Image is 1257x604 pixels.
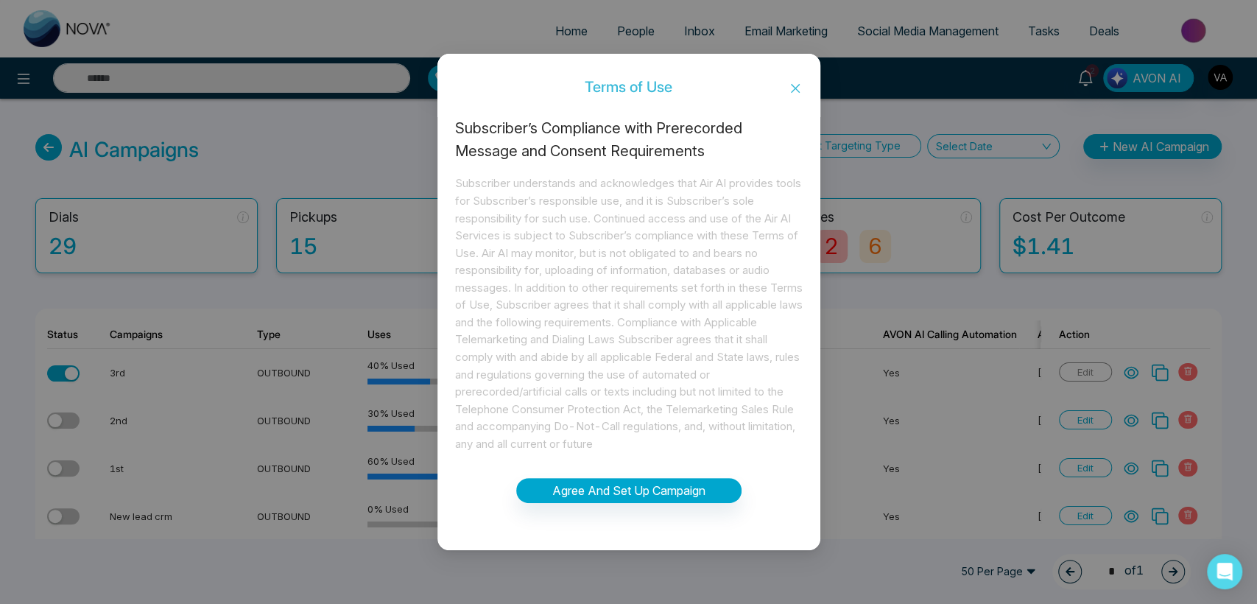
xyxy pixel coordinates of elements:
[437,79,820,95] div: Terms of Use
[455,175,803,452] div: Subscriber understands and acknowledges that Air AI provides tools for Subscriber’s responsible u...
[516,478,742,503] button: Agree And Set Up Campaign
[455,117,803,164] div: Subscriber’s Compliance with Prerecorded Message and Consent Requirements
[789,82,801,94] span: close
[770,69,820,108] button: Close
[1207,554,1242,589] div: Open Intercom Messenger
